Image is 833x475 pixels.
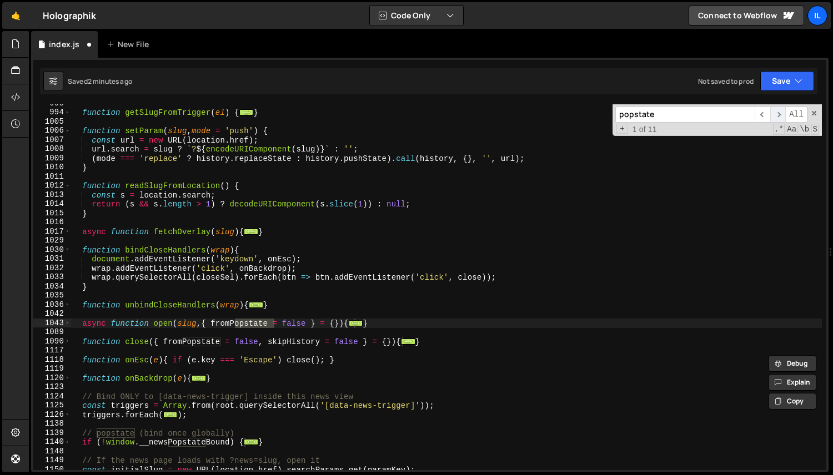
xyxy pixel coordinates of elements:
[33,456,71,465] div: 1149
[370,6,463,26] button: Code Only
[239,109,254,115] span: ...
[244,228,259,234] span: ...
[33,245,71,255] div: 1030
[769,374,816,391] button: Explain
[769,355,816,372] button: Debug
[33,401,71,410] div: 1125
[33,264,71,273] div: 1032
[811,124,819,135] span: Search In Selection
[33,300,71,310] div: 1036
[249,301,263,307] span: ...
[33,108,71,117] div: 994
[785,107,807,123] span: Alt-Enter
[33,309,71,319] div: 1042
[770,107,786,123] span: ​
[615,107,755,123] input: Search for
[33,218,71,227] div: 1016
[401,338,415,344] span: ...
[68,77,132,86] div: Saved
[33,236,71,245] div: 1029
[88,77,132,86] div: 2 minutes ago
[755,107,770,123] span: ​
[43,9,96,22] div: Holographik
[33,199,71,209] div: 1014
[33,291,71,300] div: 1035
[807,6,827,26] a: Il
[33,117,71,127] div: 1005
[33,364,71,373] div: 1119
[2,2,29,29] a: 🤙
[33,410,71,420] div: 1126
[33,209,71,218] div: 1015
[33,254,71,264] div: 1031
[33,382,71,392] div: 1123
[33,419,71,428] div: 1138
[107,39,153,50] div: New File
[349,320,363,326] span: ...
[628,125,661,134] span: 1 of 11
[33,337,71,346] div: 1090
[33,126,71,135] div: 1006
[33,181,71,190] div: 1012
[33,437,71,447] div: 1140
[33,447,71,456] div: 1148
[33,373,71,383] div: 1120
[33,327,71,337] div: 1089
[33,227,71,236] div: 1017
[698,77,754,86] div: Not saved to prod
[773,124,785,135] span: RegExp Search
[616,124,628,134] span: Toggle Replace mode
[33,172,71,181] div: 1011
[33,392,71,401] div: 1124
[33,135,71,145] div: 1007
[760,71,814,91] button: Save
[33,144,71,154] div: 1008
[33,190,71,200] div: 1013
[33,428,71,438] div: 1139
[33,319,71,328] div: 1043
[244,439,259,445] span: ...
[33,282,71,291] div: 1034
[163,411,178,417] span: ...
[786,124,797,135] span: CaseSensitive Search
[33,465,71,474] div: 1150
[33,272,71,282] div: 1033
[769,393,816,410] button: Copy
[689,6,804,26] a: Connect to Webflow
[33,355,71,365] div: 1118
[33,154,71,163] div: 1009
[49,39,79,50] div: index.js
[799,124,810,135] span: Whole Word Search
[33,163,71,172] div: 1010
[33,346,71,355] div: 1117
[192,375,206,381] span: ...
